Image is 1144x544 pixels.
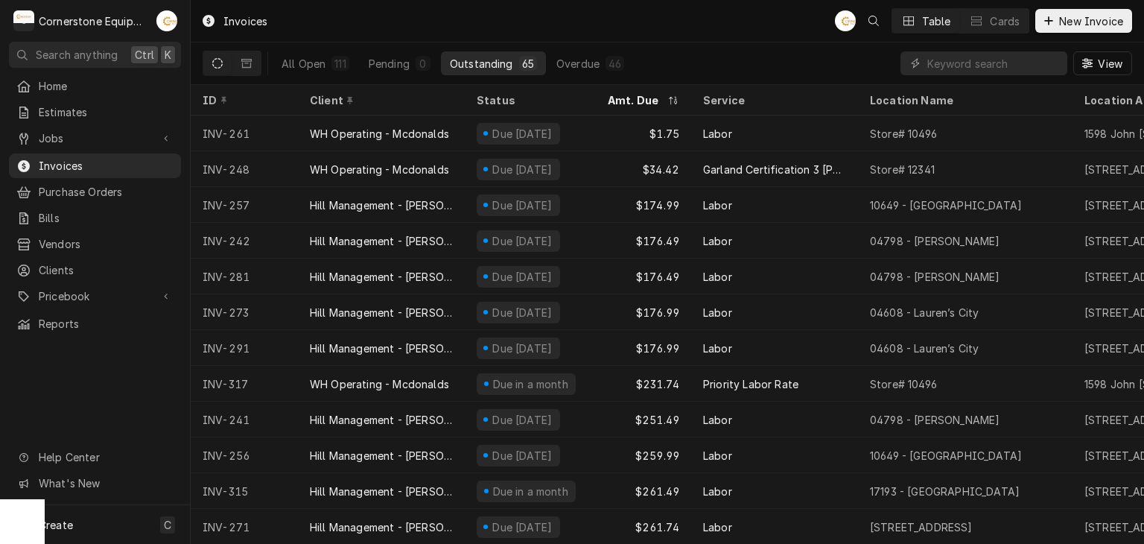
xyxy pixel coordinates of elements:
[596,187,691,223] div: $174.99
[596,473,691,509] div: $261.49
[491,162,554,177] div: Due [DATE]
[310,197,453,213] div: Hill Management - [PERSON_NAME]
[870,519,973,535] div: [STREET_ADDRESS]
[870,448,1022,464] div: 10649 - [GEOGRAPHIC_DATA]
[39,316,174,332] span: Reports
[203,92,283,108] div: ID
[419,56,428,72] div: 0
[703,376,798,392] div: Priority Labor Rate
[990,13,1020,29] div: Cards
[596,330,691,366] div: $176.99
[13,10,34,31] div: C
[522,56,534,72] div: 65
[596,294,691,330] div: $176.99
[191,437,298,473] div: INV-256
[1035,9,1132,33] button: New Invoice
[310,376,449,392] div: WH Operating - Mcdonalds
[39,475,172,491] span: What's New
[835,10,856,31] div: Andrew Buigues's Avatar
[870,484,1020,499] div: 17193 - [GEOGRAPHIC_DATA]
[9,232,181,256] a: Vendors
[922,13,951,29] div: Table
[191,151,298,187] div: INV-248
[491,233,554,249] div: Due [DATE]
[870,233,1000,249] div: 04798 - [PERSON_NAME]
[870,126,937,142] div: Store# 10496
[703,233,732,249] div: Labor
[927,51,1060,75] input: Keyword search
[39,449,172,465] span: Help Center
[703,305,732,320] div: Labor
[13,10,34,31] div: Cornerstone Equipment Repair, LLC's Avatar
[491,484,570,499] div: Due in a month
[9,258,181,282] a: Clients
[596,116,691,151] div: $1.75
[310,519,453,535] div: Hill Management - [PERSON_NAME]
[191,402,298,437] div: INV-241
[310,269,453,285] div: Hill Management - [PERSON_NAME]
[9,42,181,68] button: Search anythingCtrlK
[191,223,298,259] div: INV-242
[491,376,570,392] div: Due in a month
[191,294,298,330] div: INV-273
[39,130,151,146] span: Jobs
[39,519,73,531] span: Create
[39,13,148,29] div: Cornerstone Equipment Repair, LLC
[596,151,691,187] div: $34.42
[282,56,325,72] div: All Open
[703,341,732,356] div: Labor
[608,56,621,72] div: 46
[596,366,691,402] div: $231.74
[491,126,554,142] div: Due [DATE]
[596,402,691,437] div: $251.49
[9,311,181,336] a: Reports
[310,412,453,428] div: Hill Management - [PERSON_NAME]
[703,269,732,285] div: Labor
[39,158,174,174] span: Invoices
[39,184,174,200] span: Purchase Orders
[156,10,177,31] div: AB
[703,519,732,535] div: Labor
[369,56,410,72] div: Pending
[703,484,732,499] div: Labor
[310,305,453,320] div: Hill Management - [PERSON_NAME]
[135,47,154,63] span: Ctrl
[491,305,554,320] div: Due [DATE]
[191,473,298,509] div: INV-315
[862,9,886,33] button: Open search
[36,47,118,63] span: Search anything
[608,92,664,108] div: Amt. Due
[156,10,177,31] div: Andrew Buigues's Avatar
[1073,51,1132,75] button: View
[9,206,181,230] a: Bills
[703,126,732,142] div: Labor
[9,471,181,496] a: Go to What's New
[39,236,174,252] span: Vendors
[703,197,732,213] div: Labor
[9,445,181,469] a: Go to Help Center
[191,366,298,402] div: INV-317
[870,92,1058,108] div: Location Name
[9,100,181,124] a: Estimates
[334,56,346,72] div: 111
[191,116,298,151] div: INV-261
[164,517,171,533] span: C
[39,288,151,304] span: Pricebook
[310,448,453,464] div: Hill Management - [PERSON_NAME]
[703,412,732,428] div: Labor
[491,519,554,535] div: Due [DATE]
[1095,56,1125,72] span: View
[9,180,181,204] a: Purchase Orders
[191,259,298,294] div: INV-281
[165,47,171,63] span: K
[310,126,449,142] div: WH Operating - Mcdonalds
[870,376,937,392] div: Store# 10496
[9,284,181,309] a: Go to Pricebook
[491,197,554,213] div: Due [DATE]
[596,223,691,259] div: $176.49
[477,92,581,108] div: Status
[39,210,174,226] span: Bills
[703,92,843,108] div: Service
[39,78,174,94] span: Home
[556,56,600,72] div: Overdue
